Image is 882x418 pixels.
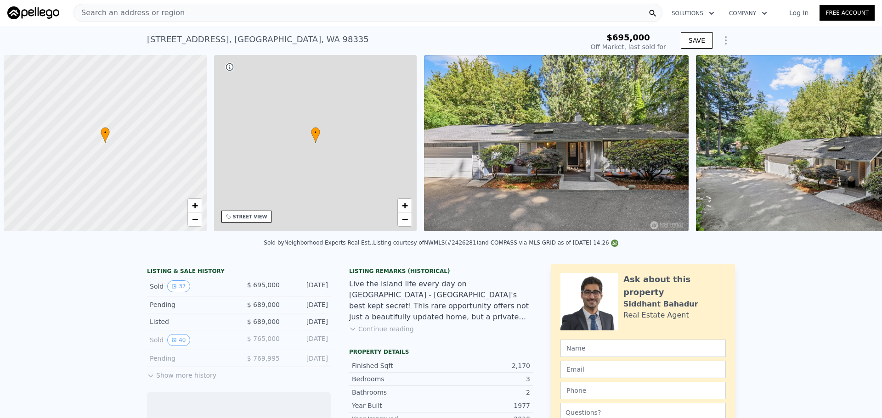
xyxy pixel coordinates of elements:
span: $ 689,000 [247,318,280,325]
div: STREET VIEW [233,213,267,220]
div: Live the island life every day on [GEOGRAPHIC_DATA] - [GEOGRAPHIC_DATA]'s best kept secret! This ... [349,279,533,323]
div: Off Market, last sold for [591,42,666,51]
div: Sold [150,280,232,292]
span: $ 689,000 [247,301,280,308]
button: Show more history [147,367,216,380]
div: [DATE] [287,354,328,363]
button: View historical data [167,334,190,346]
button: Show Options [717,31,735,50]
div: [DATE] [287,280,328,292]
a: Zoom in [398,199,412,212]
div: LISTING & SALE HISTORY [147,268,331,277]
input: Email [560,361,726,378]
div: Pending [150,300,232,309]
button: View historical data [167,280,190,292]
div: Sold by Neighborhood Experts Real Est. . [264,240,373,246]
div: Bathrooms [352,388,441,397]
button: Solutions [664,5,722,22]
span: + [402,200,408,211]
div: • [101,127,110,143]
div: Real Estate Agent [623,310,689,321]
span: $ 769,995 [247,355,280,362]
div: Sold [150,334,232,346]
div: Pending [150,354,232,363]
span: $ 695,000 [247,281,280,289]
span: + [192,200,198,211]
button: Company [722,5,775,22]
span: • [101,128,110,137]
a: Zoom out [188,212,202,226]
span: − [402,213,408,225]
div: Ask about this property [623,273,726,299]
div: Listed [150,317,232,326]
div: [STREET_ADDRESS] , [GEOGRAPHIC_DATA] , WA 98335 [147,33,369,46]
span: − [192,213,198,225]
img: Pellego [7,6,59,19]
div: Siddhant Bahadur [623,299,698,310]
div: Year Built [352,401,441,410]
div: Property details [349,348,533,356]
div: 2,170 [441,361,530,370]
input: Name [560,340,726,357]
img: NWMLS Logo [611,240,618,247]
div: [DATE] [287,334,328,346]
a: Free Account [820,5,875,21]
a: Zoom in [188,199,202,212]
div: Listing Remarks (Historical) [349,268,533,275]
div: Bedrooms [352,374,441,384]
button: SAVE [681,32,713,49]
span: $695,000 [606,33,650,42]
div: 2 [441,388,530,397]
span: $ 765,000 [247,335,280,342]
span: Search an address or region [74,7,185,18]
div: • [311,127,320,143]
div: 3 [441,374,530,384]
div: 1977 [441,401,530,410]
a: Log In [778,8,820,17]
input: Phone [560,382,726,399]
div: Finished Sqft [352,361,441,370]
div: [DATE] [287,300,328,309]
div: [DATE] [287,317,328,326]
a: Zoom out [398,212,412,226]
span: • [311,128,320,137]
button: Continue reading [349,324,414,334]
img: Sale: 167587148 Parcel: 100945039 [424,55,689,231]
div: Listing courtesy of NWMLS (#2426281) and COMPASS via MLS GRID as of [DATE] 14:26 [373,240,618,246]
